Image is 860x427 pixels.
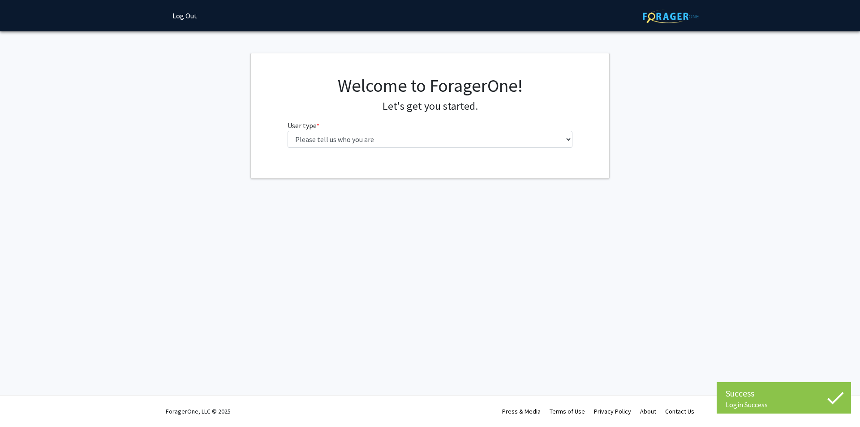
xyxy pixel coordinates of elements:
[166,396,231,427] div: ForagerOne, LLC © 2025
[726,400,842,409] div: Login Success
[288,100,573,113] h4: Let's get you started.
[288,120,319,131] label: User type
[665,407,694,415] a: Contact Us
[640,407,656,415] a: About
[502,407,541,415] a: Press & Media
[594,407,631,415] a: Privacy Policy
[288,75,573,96] h1: Welcome to ForagerOne!
[643,9,699,23] img: ForagerOne Logo
[726,387,842,400] div: Success
[550,407,585,415] a: Terms of Use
